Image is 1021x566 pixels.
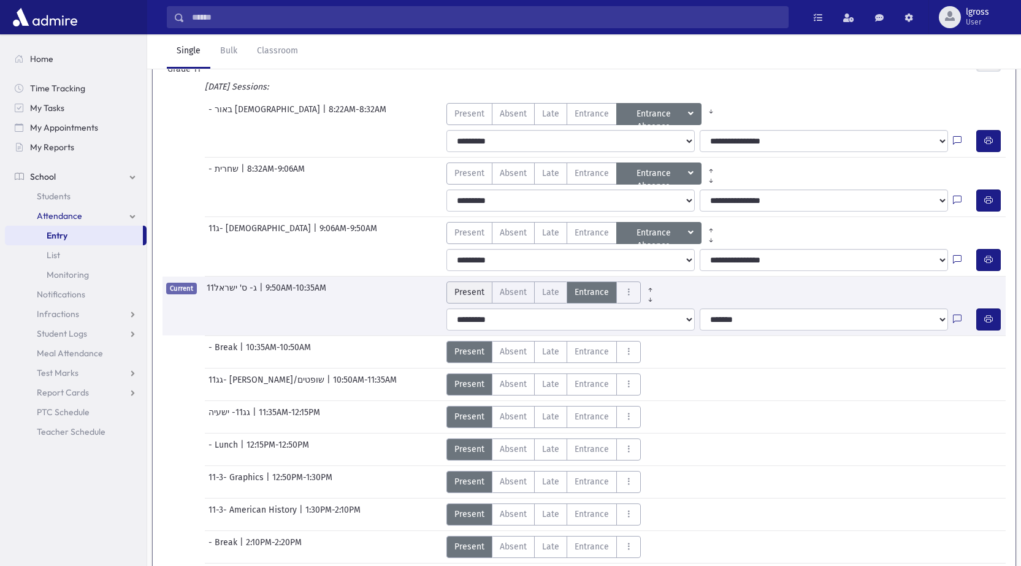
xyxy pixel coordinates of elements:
[454,443,484,456] span: Present
[208,406,253,428] span: גג11- ישעיה
[327,373,333,396] span: |
[575,508,609,521] span: Entrance
[5,422,147,442] a: Teacher Schedule
[616,222,702,244] button: Entrance Absence
[575,410,609,423] span: Entrance
[542,410,559,423] span: Late
[575,226,609,239] span: Entrance
[37,367,78,378] span: Test Marks
[47,250,60,261] span: List
[210,34,247,69] a: Bulk
[454,226,484,239] span: Present
[305,503,361,526] span: 1:30PM-2:10PM
[542,475,559,488] span: Late
[313,222,319,244] span: |
[30,102,64,113] span: My Tasks
[624,107,686,121] span: Entrance Absence
[167,34,210,69] a: Single
[616,163,702,185] button: Entrance Absence
[5,206,147,226] a: Attendance
[446,471,641,493] div: AttTypes
[454,286,484,299] span: Present
[266,471,272,493] span: |
[208,503,299,526] span: 11-3- American History
[542,286,559,299] span: Late
[5,98,147,118] a: My Tasks
[272,471,332,493] span: 12:50PM-1:30PM
[5,49,147,69] a: Home
[454,475,484,488] span: Present
[454,508,484,521] span: Present
[446,373,641,396] div: AttTypes
[241,163,247,185] span: |
[446,163,721,185] div: AttTypes
[240,341,246,363] span: |
[247,163,305,185] span: 8:32AM-9:06AM
[247,438,309,461] span: 12:15PM-12:50PM
[575,443,609,456] span: Entrance
[542,345,559,358] span: Late
[624,167,686,180] span: Entrance Absence
[37,328,87,339] span: Student Logs
[207,281,259,304] span: 11ג- ס' ישראל
[542,378,559,391] span: Late
[205,82,269,92] i: [DATE] Sessions:
[37,407,90,418] span: PTC Schedule
[10,5,80,29] img: AdmirePro
[47,230,67,241] span: Entry
[5,265,147,285] a: Monitoring
[30,142,74,153] span: My Reports
[500,345,527,358] span: Absent
[37,426,105,437] span: Teacher Schedule
[446,438,641,461] div: AttTypes
[185,6,788,28] input: Search
[500,508,527,521] span: Absent
[454,410,484,423] span: Present
[542,107,559,120] span: Late
[446,341,641,363] div: AttTypes
[966,7,989,17] span: lgross
[575,286,609,299] span: Entrance
[240,438,247,461] span: |
[5,167,147,186] a: School
[266,281,326,304] span: 9:50AM-10:35AM
[966,17,989,27] span: User
[500,443,527,456] span: Absent
[208,103,323,125] span: - באור [DEMOGRAPHIC_DATA]
[37,348,103,359] span: Meal Attendance
[454,107,484,120] span: Present
[30,171,56,182] span: School
[5,402,147,422] a: PTC Schedule
[208,471,266,493] span: 11-3- Graphics
[575,475,609,488] span: Entrance
[247,34,308,69] a: Classroom
[208,341,240,363] span: - Break
[5,186,147,206] a: Students
[37,289,85,300] span: Notifications
[616,103,702,125] button: Entrance Absence
[500,167,527,180] span: Absent
[208,163,241,185] span: - שחרית
[500,540,527,553] span: Absent
[37,308,79,319] span: Infractions
[30,83,85,94] span: Time Tracking
[5,363,147,383] a: Test Marks
[329,103,386,125] span: 8:22AM-8:32AM
[30,53,53,64] span: Home
[299,503,305,526] span: |
[253,406,259,428] span: |
[542,226,559,239] span: Late
[500,286,527,299] span: Absent
[30,122,98,133] span: My Appointments
[47,269,89,280] span: Monitoring
[208,438,240,461] span: - Lunch
[5,118,147,137] a: My Appointments
[575,167,609,180] span: Entrance
[500,107,527,120] span: Absent
[5,285,147,304] a: Notifications
[5,304,147,324] a: Infractions
[319,222,377,244] span: 9:06AM-9:50AM
[5,137,147,157] a: My Reports
[240,536,246,558] span: |
[446,222,721,244] div: AttTypes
